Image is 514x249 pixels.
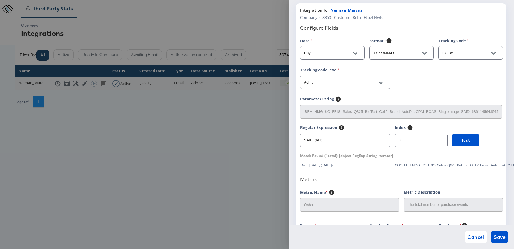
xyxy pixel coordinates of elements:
span: Match Found ( 1 total): [300,153,338,158]
button: Open [489,49,498,58]
button: Open [420,49,429,58]
span: Integration for [300,7,329,13]
label: Date [300,38,312,44]
button: Cancel [465,231,487,243]
label: Graph axis [438,222,461,230]
span: Test [461,137,470,144]
input: e.g. SAID= [300,103,502,116]
label: Tracking Code [438,38,468,44]
div: Configure Fields [300,25,502,31]
label: Number Format [369,222,403,228]
button: Test [452,134,479,146]
span: Save [494,233,506,241]
div: Date: [DATE], ([DATE]) [300,163,390,167]
span: Company id: 3353 | Customer Ref: mEtpeLNwIq [300,15,384,20]
label: Index [395,125,406,132]
a: Test [452,134,479,153]
div: Metrics [300,176,502,182]
label: Source [300,222,316,228]
label: Parameter String [300,96,334,104]
label: Metric Name [300,189,327,197]
button: Open [376,78,385,87]
label: Metric Description [404,189,440,195]
label: Regular Expression [300,125,337,132]
input: 0 [395,132,447,144]
button: Save [491,231,508,243]
label: Format [369,38,386,45]
div: [object RegExp String Iterator] [300,153,393,158]
button: Open [351,49,360,58]
span: Neiman_Marcus [330,7,362,13]
label: Tracking code level [300,67,339,73]
span: Cancel [467,233,484,241]
input: \d+[^x] [300,132,390,144]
